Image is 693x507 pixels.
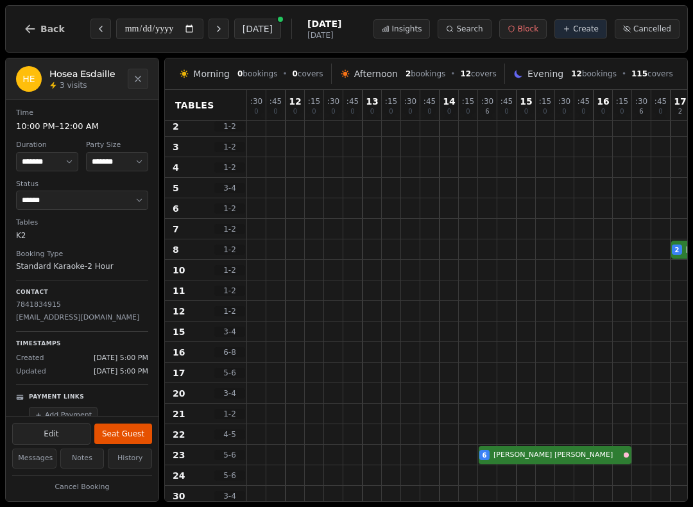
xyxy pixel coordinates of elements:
[392,24,422,34] span: Insights
[447,108,451,115] span: 0
[173,120,179,133] span: 2
[173,264,185,277] span: 10
[527,67,563,80] span: Evening
[404,98,416,105] span: : 30
[94,366,148,377] span: [DATE] 5:00 PM
[443,97,455,106] span: 14
[481,98,493,105] span: : 30
[308,98,320,105] span: : 15
[214,162,245,173] span: 1 - 2
[173,387,185,400] span: 20
[49,67,120,80] h2: Hosea Esdaille
[214,491,245,501] span: 3 - 4
[292,69,297,78] span: 0
[571,69,582,78] span: 12
[108,449,152,468] button: History
[237,69,243,78] span: 0
[406,69,445,79] span: bookings
[193,67,230,80] span: Morning
[346,98,359,105] span: : 45
[678,108,682,115] span: 2
[173,428,185,441] span: 22
[389,108,393,115] span: 0
[269,98,282,105] span: : 45
[29,407,98,424] button: Add Payment
[173,243,179,256] span: 8
[173,223,179,236] span: 7
[214,450,245,460] span: 5 - 6
[16,366,46,377] span: Updated
[293,108,297,115] span: 0
[633,24,671,34] span: Cancelled
[601,108,605,115] span: 0
[493,450,621,461] span: [PERSON_NAME] [PERSON_NAME]
[16,179,148,190] dt: Status
[90,19,111,39] button: Previous day
[214,327,245,337] span: 3 - 4
[466,108,470,115] span: 0
[674,97,686,106] span: 17
[60,80,87,90] span: 3 visits
[214,203,245,214] span: 1 - 2
[577,98,590,105] span: : 45
[16,140,78,151] dt: Duration
[214,306,245,316] span: 1 - 2
[173,469,185,482] span: 24
[214,429,245,440] span: 4 - 5
[173,305,185,318] span: 12
[406,69,411,78] span: 2
[214,183,245,193] span: 3 - 4
[12,479,152,495] button: Cancel Booking
[16,218,148,228] dt: Tables
[571,69,617,79] span: bookings
[501,98,513,105] span: : 45
[214,142,245,152] span: 1 - 2
[562,108,566,115] span: 0
[16,288,148,297] p: Contact
[520,97,532,106] span: 15
[289,97,301,106] span: 12
[173,346,185,359] span: 16
[307,17,341,30] span: [DATE]
[539,98,551,105] span: : 15
[273,108,277,115] span: 0
[631,69,647,78] span: 115
[214,286,245,296] span: 1 - 2
[94,353,148,364] span: [DATE] 5:00 PM
[366,97,378,106] span: 13
[173,408,185,420] span: 21
[173,366,185,379] span: 17
[675,245,680,255] span: 2
[12,449,56,468] button: Messages
[250,98,262,105] span: : 30
[518,24,538,34] span: Block
[616,98,628,105] span: : 15
[327,98,339,105] span: : 30
[16,249,148,260] dt: Booking Type
[60,449,105,468] button: Notes
[214,121,245,132] span: 1 - 2
[214,347,245,357] span: 6 - 8
[658,108,662,115] span: 0
[558,98,570,105] span: : 30
[16,230,148,241] dd: K2
[282,69,287,79] span: •
[373,19,431,39] button: Insights
[438,19,491,39] button: Search
[16,261,148,272] dd: Standard Karaoke-2 Hour
[408,108,412,115] span: 0
[370,108,374,115] span: 0
[40,24,65,33] span: Back
[209,19,229,39] button: Next day
[173,202,179,215] span: 6
[312,108,316,115] span: 0
[86,140,148,151] dt: Party Size
[456,24,483,34] span: Search
[460,69,471,78] span: 12
[173,449,185,461] span: 23
[214,409,245,419] span: 1 - 2
[427,108,431,115] span: 0
[29,393,84,402] p: Payment Links
[173,182,179,194] span: 5
[331,108,335,115] span: 0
